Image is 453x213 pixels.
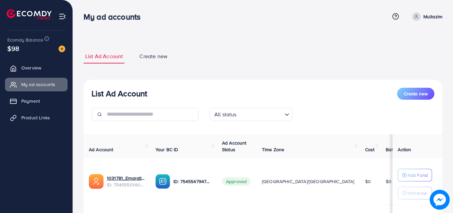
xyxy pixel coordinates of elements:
span: Ad Account Status [222,140,247,153]
input: Search for option [239,108,282,119]
span: Ecomdy Balance [7,37,43,43]
span: $98 [7,44,19,53]
p: Multazim [423,13,442,21]
img: ic-ba-acc.ded83a64.svg [155,174,170,189]
div: <span class='underline'>1031781_Emaratix 2_1756835320982</span></br>7545550140984410113 [107,175,145,188]
img: menu [59,13,66,20]
a: Overview [5,61,68,74]
span: Cost [365,146,375,153]
span: Product Links [21,114,50,121]
span: Create new [404,90,428,97]
img: logo [7,9,52,20]
img: ic-ads-acc.e4c84228.svg [89,174,104,189]
h3: List Ad Account [92,89,147,98]
span: $0 [386,178,391,185]
span: Overview [21,64,41,71]
span: ID: 7545550140984410113 [107,181,145,188]
span: Balance [386,146,403,153]
span: All status [213,110,238,119]
p: Withdraw [407,189,427,197]
p: ID: 7545547947770052616 [173,177,211,185]
span: [GEOGRAPHIC_DATA]/[GEOGRAPHIC_DATA] [262,178,354,185]
a: Multazim [409,12,442,21]
a: My ad accounts [5,78,68,91]
span: Approved [222,177,251,186]
a: 1031781_Emaratix 2_1756835320982 [107,175,145,181]
span: Time Zone [262,146,284,153]
div: Search for option [209,108,293,121]
button: Add Fund [398,169,432,181]
a: Payment [5,94,68,108]
button: Create new [397,88,434,100]
img: image [59,46,65,52]
span: Your BC ID [155,146,178,153]
span: My ad accounts [21,81,55,88]
button: Withdraw [398,187,432,199]
span: Ad Account [89,146,113,153]
span: Payment [21,98,40,104]
a: Product Links [5,111,68,124]
p: Add Fund [407,171,428,179]
span: Action [398,146,411,153]
span: List Ad Account [85,53,123,60]
img: image [430,190,450,210]
span: $0 [365,178,371,185]
span: Create new [139,53,167,60]
h3: My ad accounts [84,12,146,22]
